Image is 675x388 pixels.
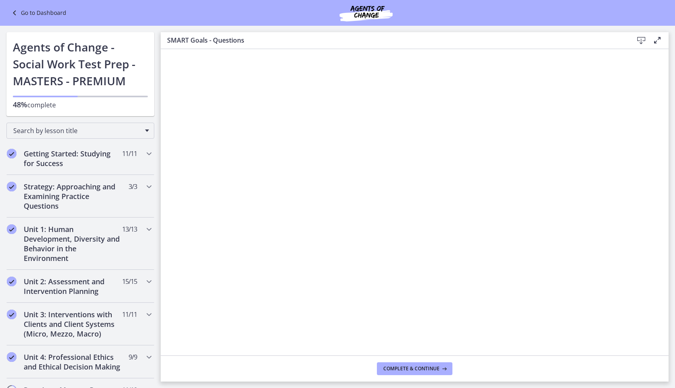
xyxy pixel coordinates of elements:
[7,310,16,319] i: Completed
[122,149,137,158] span: 11 / 11
[13,39,148,89] h1: Agents of Change - Social Work Test Prep - MASTERS - PREMIUM
[13,100,148,110] p: complete
[24,149,122,168] h2: Getting Started: Studying for Success
[24,182,122,211] h2: Strategy: Approaching and Examining Practice Questions
[377,362,452,375] button: Complete & continue
[24,277,122,296] h2: Unit 2: Assessment and Intervention Planning
[122,277,137,286] span: 15 / 15
[122,224,137,234] span: 13 / 13
[383,365,440,372] span: Complete & continue
[129,352,137,362] span: 9 / 9
[122,310,137,319] span: 11 / 11
[318,3,414,23] img: Agents of Change
[10,8,66,18] a: Go to Dashboard
[13,126,141,135] span: Search by lesson title
[6,123,154,139] div: Search by lesson title
[7,352,16,362] i: Completed
[7,224,16,234] i: Completed
[129,182,137,191] span: 3 / 3
[24,224,122,263] h2: Unit 1: Human Development, Diversity and Behavior in the Environment
[13,100,27,109] span: 48%
[24,352,122,372] h2: Unit 4: Professional Ethics and Ethical Decision Making
[7,182,16,191] i: Completed
[7,277,16,286] i: Completed
[167,35,620,45] h3: SMART Goals - Questions
[7,149,16,158] i: Completed
[24,310,122,339] h2: Unit 3: Interventions with Clients and Client Systems (Micro, Mezzo, Macro)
